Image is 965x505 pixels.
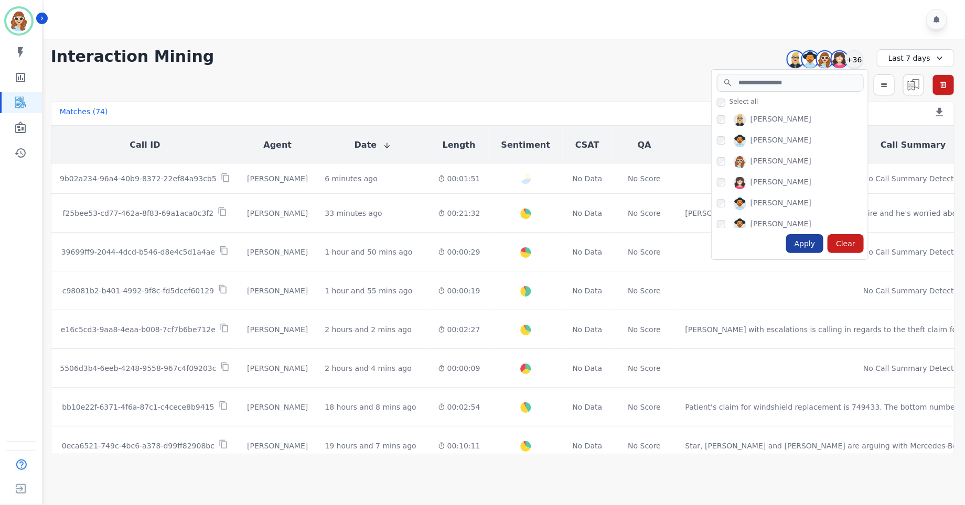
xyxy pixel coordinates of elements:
div: No Score [628,402,661,412]
div: Clear [828,234,864,253]
div: 00:00:09 [438,363,480,374]
div: [PERSON_NAME] [750,135,811,147]
div: 00:01:51 [438,173,480,184]
p: 39699ff9-2044-4dcd-b546-d8e4c5d1a4ae [61,247,215,257]
div: [PERSON_NAME] [247,324,308,335]
div: [PERSON_NAME] [247,247,308,257]
div: No Score [628,208,661,218]
div: 18 hours and 8 mins ago [325,402,416,412]
div: 1 hour and 55 mins ago [325,286,412,296]
div: No Score [628,324,661,335]
p: f25bee53-cd77-462a-8f83-69a1aca0c3f2 [63,208,214,218]
div: 00:10:11 [438,441,480,451]
p: 9b02a234-96a4-40b9-8372-22ef84a93cb5 [60,173,217,184]
div: 2 hours and 2 mins ago [325,324,412,335]
div: [PERSON_NAME] [750,177,811,189]
div: 19 hours and 7 mins ago [325,441,416,451]
p: e16c5cd3-9aa8-4eaa-b008-7cf7b6be712e [61,324,216,335]
h1: Interaction Mining [51,47,215,66]
div: [PERSON_NAME] [247,208,308,218]
div: [PERSON_NAME] [247,402,308,412]
div: 00:00:29 [438,247,480,257]
button: Agent [263,139,292,151]
div: [PERSON_NAME] [750,114,811,126]
div: No Data [571,441,604,451]
div: No Data [571,402,604,412]
button: CSAT [575,139,599,151]
div: [PERSON_NAME] [247,363,308,374]
button: Sentiment [501,139,550,151]
div: [PERSON_NAME] [247,441,308,451]
div: No Score [628,173,661,184]
p: 0eca6521-749c-4bc6-a378-d99ff82908bc [62,441,215,451]
div: No Data [571,363,604,374]
img: Bordered avatar [6,8,31,34]
div: +36 [845,50,863,68]
div: No Data [571,286,604,296]
div: Last 7 days [877,49,955,67]
button: Length [443,139,476,151]
div: No Score [628,363,661,374]
p: c98081b2-b401-4992-9f8c-fd5dcef60129 [62,286,214,296]
div: 2 hours and 4 mins ago [325,363,412,374]
div: 00:02:27 [438,324,480,335]
div: 00:00:19 [438,286,480,296]
p: 5506d3b4-6eeb-4248-9558-967c4f09203c [60,363,216,374]
div: [PERSON_NAME] [750,218,811,231]
div: 33 minutes ago [325,208,382,218]
div: No Score [628,286,661,296]
button: Call Summary [881,139,946,151]
div: 00:02:54 [438,402,480,412]
span: Select all [730,97,758,106]
p: bb10e22f-6371-4f6a-87c1-c4cece8b9415 [62,402,214,412]
div: [PERSON_NAME] [750,156,811,168]
div: No Data [571,324,604,335]
button: QA [638,139,651,151]
div: 1 hour and 50 mins ago [325,247,412,257]
div: [PERSON_NAME] [247,173,308,184]
div: 00:21:32 [438,208,480,218]
div: No Score [628,247,661,257]
div: No Data [571,173,604,184]
div: No Data [571,208,604,218]
div: No Score [628,441,661,451]
button: Call ID [130,139,160,151]
div: Apply [786,234,824,253]
div: 6 minutes ago [325,173,378,184]
div: [PERSON_NAME] [247,286,308,296]
button: Date [355,139,392,151]
div: [PERSON_NAME] [750,197,811,210]
div: No Data [571,247,604,257]
div: Matches ( 74 ) [60,106,108,121]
